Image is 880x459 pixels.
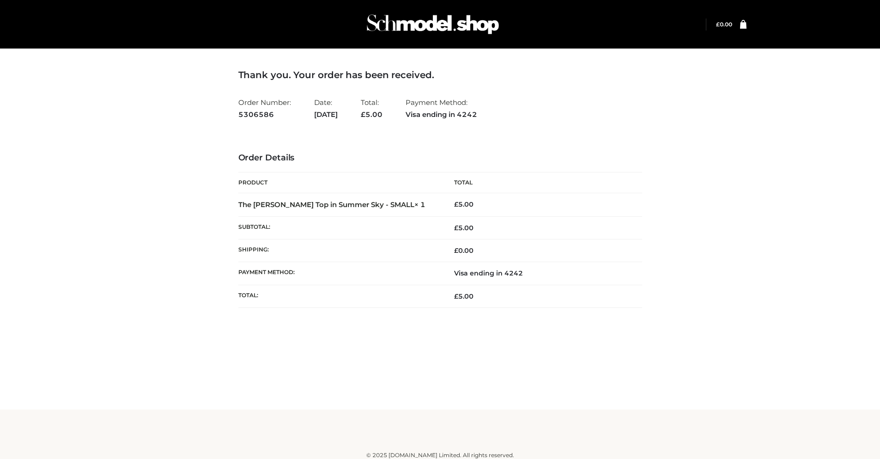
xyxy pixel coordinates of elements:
[238,216,440,239] th: Subtotal:
[716,21,720,28] span: £
[454,292,458,300] span: £
[238,262,440,285] th: Payment method:
[238,94,291,122] li: Order Number:
[238,153,642,163] h3: Order Details
[238,172,440,193] th: Product
[238,69,642,80] h3: Thank you. Your order has been received.
[314,109,338,121] strong: [DATE]
[361,110,365,119] span: £
[238,200,425,209] strong: The [PERSON_NAME] Top in Summer Sky - SMALL
[454,246,473,255] bdi: 0.00
[454,224,458,232] span: £
[716,21,732,28] bdi: 0.00
[454,246,458,255] span: £
[361,94,382,122] li: Total:
[454,200,458,208] span: £
[238,285,440,307] th: Total:
[454,292,473,300] span: 5.00
[406,109,477,121] strong: Visa ending in 4242
[238,239,440,262] th: Shipping:
[440,262,642,285] td: Visa ending in 4242
[314,94,338,122] li: Date:
[454,224,473,232] span: 5.00
[716,21,732,28] a: £0.00
[454,200,473,208] bdi: 5.00
[238,109,291,121] strong: 5306586
[406,94,477,122] li: Payment Method:
[440,172,642,193] th: Total
[364,6,502,43] img: Schmodel Admin 964
[414,200,425,209] strong: × 1
[361,110,382,119] span: 5.00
